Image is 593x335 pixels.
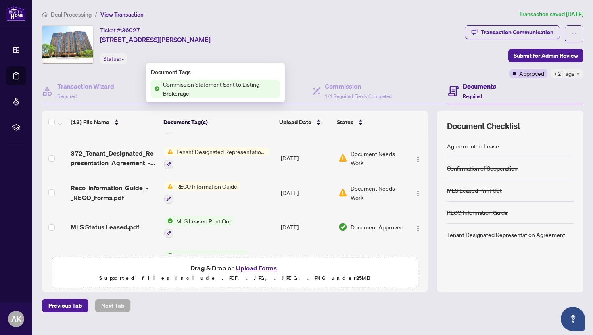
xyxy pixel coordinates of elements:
button: Status IconRECO Information Guide [164,182,240,204]
span: (13) File Name [71,118,109,127]
button: Status IconTenant Designated Representation Agreement [164,147,269,169]
span: Commission Statement Sent to Listing Brokerage [160,80,280,98]
span: Document Needs Work [351,149,404,167]
button: Logo [411,186,424,199]
td: [DATE] [278,141,335,175]
div: MLS Leased Print Out [447,186,502,195]
button: Open asap [561,307,585,331]
img: IMG-W12099956_1.jpg [42,26,93,64]
span: Submit for Admin Review [514,49,578,62]
span: Tenant Designated Representation Agreement [173,147,269,156]
span: 1/1 Required Fields Completed [325,93,392,99]
img: Status Icon [164,147,173,156]
th: Document Tag(s) [160,111,276,133]
span: Required [57,93,77,99]
span: AK [11,313,21,325]
img: Logo [415,156,421,162]
span: down [576,72,580,76]
span: 36027 [122,27,140,34]
th: Upload Date [276,111,333,133]
img: Status Icon [151,84,160,93]
span: Deal Processing [51,11,92,18]
button: Logo [411,221,424,233]
img: Status Icon [164,216,173,225]
div: Confirmation of Cooperation [447,164,518,173]
button: Transaction Communication [465,25,560,39]
span: Document Approved [351,223,403,231]
td: [DATE] [278,244,335,279]
button: Submit for Admin Review [508,49,583,62]
span: Required [463,93,482,99]
span: Drag & Drop orUpload FormsSupported files include .PDF, .JPG, .JPEG, .PNG under25MB [52,258,418,288]
h4: Transaction Wizard [57,81,114,91]
div: RECO Information Guide [447,208,508,217]
span: Reco_Information_Guide_-_RECO_Forms.pdf [71,183,157,202]
div: Status: [100,53,127,64]
span: 372_Tenant_Designated_Representation_Agreement_-_PropTx-[PERSON_NAME].pdf [71,148,157,168]
button: Logo [411,152,424,164]
th: (13) File Name [67,111,160,133]
div: Document Tags [151,68,280,77]
img: Logo [415,225,421,231]
img: Document Status [338,188,347,197]
span: Confirmation of cooperation.pdf [71,252,157,271]
li: / [95,10,97,19]
span: MLS Status Leased.pdf [71,222,139,232]
span: Confirmation of Cooperation [173,251,250,260]
span: Drag & Drop or [190,263,279,273]
div: Transaction Communication [481,26,553,39]
td: [DATE] [278,210,335,245]
span: [STREET_ADDRESS][PERSON_NAME] [100,35,211,44]
span: home [42,12,48,17]
img: Status Icon [164,251,173,260]
span: Previous Tab [48,299,82,312]
span: Document Needs Work [351,184,404,202]
p: Supported files include .PDF, .JPG, .JPEG, .PNG under 25 MB [57,273,413,283]
button: Next Tab [95,299,131,312]
span: Document Checklist [447,121,520,132]
div: Agreement to Lease [447,141,499,150]
div: Ticket #: [100,25,140,35]
span: Upload Date [279,118,311,127]
img: Document Status [338,154,347,162]
span: Status [337,118,353,127]
img: logo [6,6,26,21]
button: Status IconConfirmation of Cooperation [164,251,250,273]
span: +2 Tags [554,69,574,78]
img: Logo [415,190,421,197]
span: MLS Leased Print Out [173,216,234,225]
div: Tenant Designated Representation Agreement [447,230,565,239]
img: Status Icon [164,182,173,191]
span: - [122,55,124,62]
td: [DATE] [278,175,335,210]
article: Transaction saved [DATE] [519,10,583,19]
button: Upload Forms [234,263,279,273]
span: Approved [519,69,544,78]
span: ellipsis [571,31,577,37]
span: View Transaction [100,11,144,18]
button: Status IconMLS Leased Print Out [164,216,234,238]
h4: Documents [463,81,496,91]
h4: Commission [325,81,392,91]
span: RECO Information Guide [173,182,240,191]
button: Previous Tab [42,299,88,312]
img: Document Status [338,223,347,231]
th: Status [334,111,405,133]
